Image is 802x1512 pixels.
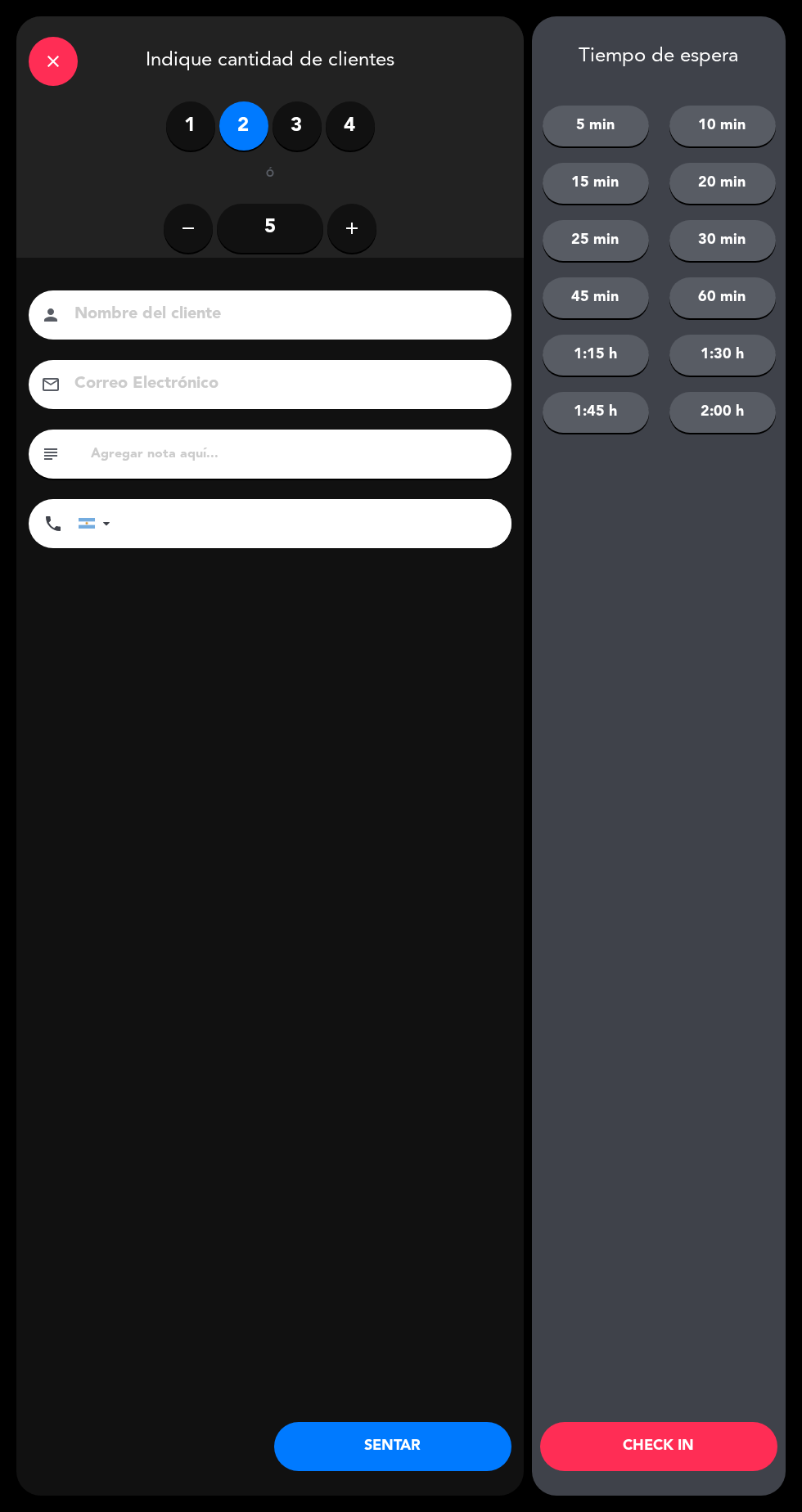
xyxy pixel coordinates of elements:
button: 1:45 h [543,392,649,433]
i: close [43,52,63,71]
div: Indique cantidad de clientes [16,16,524,101]
label: 2 [219,101,268,151]
div: Tiempo de espera [532,45,786,69]
i: subject [41,444,61,464]
button: 1:30 h [669,335,776,376]
i: person [41,305,61,325]
button: 25 min [543,220,649,261]
button: add [327,204,376,253]
div: ó [244,167,297,183]
label: 3 [273,101,322,151]
i: email [41,375,61,394]
button: 10 min [669,106,776,146]
button: remove [164,204,213,253]
i: remove [178,218,198,238]
input: Agregar nota aquí... [89,443,499,466]
button: CHECK IN [540,1422,777,1471]
button: 60 min [669,277,776,318]
button: 20 min [669,163,776,204]
input: Correo Electrónico [73,370,490,398]
div: Argentina: +54 [79,500,116,547]
label: 1 [166,101,215,151]
i: phone [43,514,63,533]
button: 30 min [669,220,776,261]
button: SENTAR [274,1422,511,1471]
button: 15 min [543,163,649,204]
button: 45 min [543,277,649,318]
label: 4 [326,101,375,151]
i: add [342,218,362,238]
button: 2:00 h [669,392,776,433]
button: 5 min [543,106,649,146]
button: 1:15 h [543,335,649,376]
input: Nombre del cliente [73,300,490,329]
